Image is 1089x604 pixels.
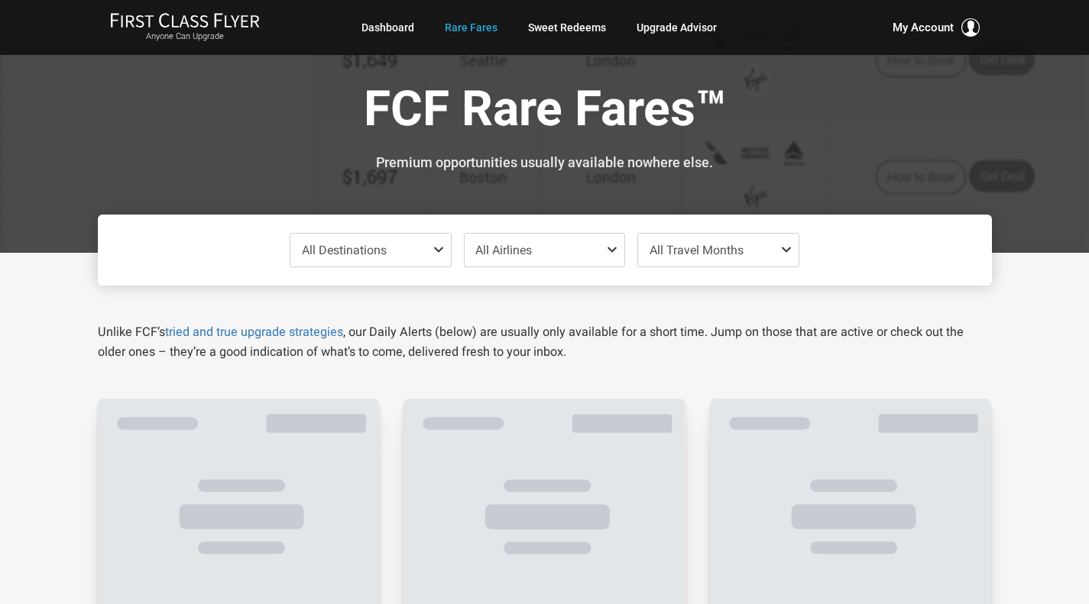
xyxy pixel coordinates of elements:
[637,14,717,41] a: Upgrade Advisor
[109,82,980,141] h1: FCF Rare Fares™
[361,14,414,41] a: Dashboard
[110,12,260,43] a: First Class FlyerAnyone Can Upgrade
[893,18,954,37] span: My Account
[445,14,498,41] a: Rare Fares
[528,14,606,41] a: Sweet Redeems
[110,31,260,42] small: Anyone Can Upgrade
[475,243,532,257] span: All Airlines
[893,18,980,37] button: My Account
[109,155,980,170] h3: Premium opportunities usually available nowhere else.
[650,243,744,257] span: All Travel Months
[165,325,343,339] a: tried and true upgrade strategies
[110,12,260,28] img: First Class Flyer
[98,322,992,362] p: Unlike FCF’s , our Daily Alerts (below) are usually only available for a short time. Jump on thos...
[302,243,387,257] span: All Destinations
